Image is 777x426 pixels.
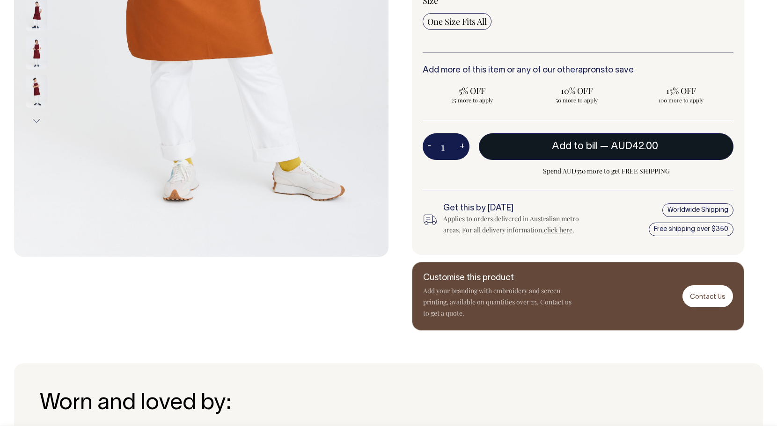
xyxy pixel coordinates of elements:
span: 25 more to apply [427,96,517,104]
span: 10% OFF [532,85,621,96]
h3: Worn and loved by: [40,391,737,416]
span: 100 more to apply [637,96,726,104]
button: Next [29,110,44,131]
div: Applies to orders delivered in Australian metro areas. For all delivery information, . [443,213,592,236]
a: click here [544,225,572,234]
span: 15% OFF [637,85,726,96]
h6: Customise this product [423,274,573,283]
span: Spend AUD350 more to get FREE SHIPPING [479,166,733,177]
span: Add to bill [552,142,598,151]
span: — [600,142,660,151]
h6: Add more of this item or any of our other to save [423,66,733,75]
input: One Size Fits All [423,13,491,30]
input: 15% OFF 100 more to apply [632,82,731,107]
input: 5% OFF 25 more to apply [423,82,521,107]
p: Add your branding with embroidery and screen printing, available on quantities over 25. Contact u... [423,285,573,319]
span: 5% OFF [427,85,517,96]
img: burgundy [26,36,47,69]
h6: Get this by [DATE] [443,204,592,213]
input: 10% OFF 50 more to apply [527,82,626,107]
span: AUD42.00 [611,142,658,151]
a: aprons [578,66,605,74]
button: Add to bill —AUD42.00 [479,133,733,159]
span: One Size Fits All [427,16,487,27]
a: Contact Us [682,285,733,307]
img: burgundy [26,75,47,108]
button: - [423,137,436,156]
span: 50 more to apply [532,96,621,104]
button: + [455,137,469,156]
